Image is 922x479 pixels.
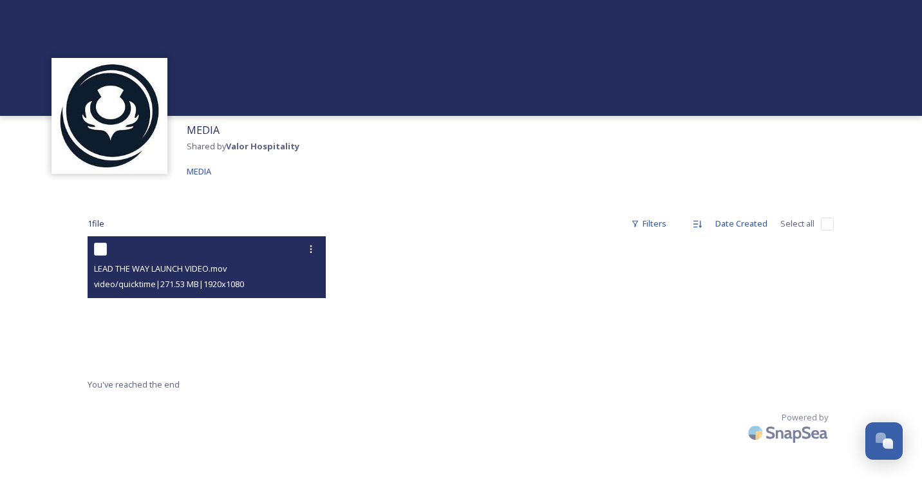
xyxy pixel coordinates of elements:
[782,411,828,424] span: Powered by
[625,211,673,236] div: Filters
[94,263,227,274] span: LEAD THE WAY LAUNCH VIDEO.mov
[187,165,211,177] span: MEDIA
[88,236,326,370] video: LEAD THE WAY LAUNCH VIDEO.mov
[744,418,834,448] img: SnapSea Logo
[88,379,180,390] span: You've reached the end
[187,140,299,152] span: Shared by
[187,164,211,179] a: MEDIA
[226,140,299,152] strong: Valor Hospitality
[88,218,104,230] span: 1 file
[94,278,244,290] span: video/quicktime | 271.53 MB | 1920 x 1080
[709,211,774,236] div: Date Created
[58,64,161,167] img: images
[187,123,220,137] span: MEDIA
[780,218,814,230] span: Select all
[865,422,903,460] button: Open Chat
